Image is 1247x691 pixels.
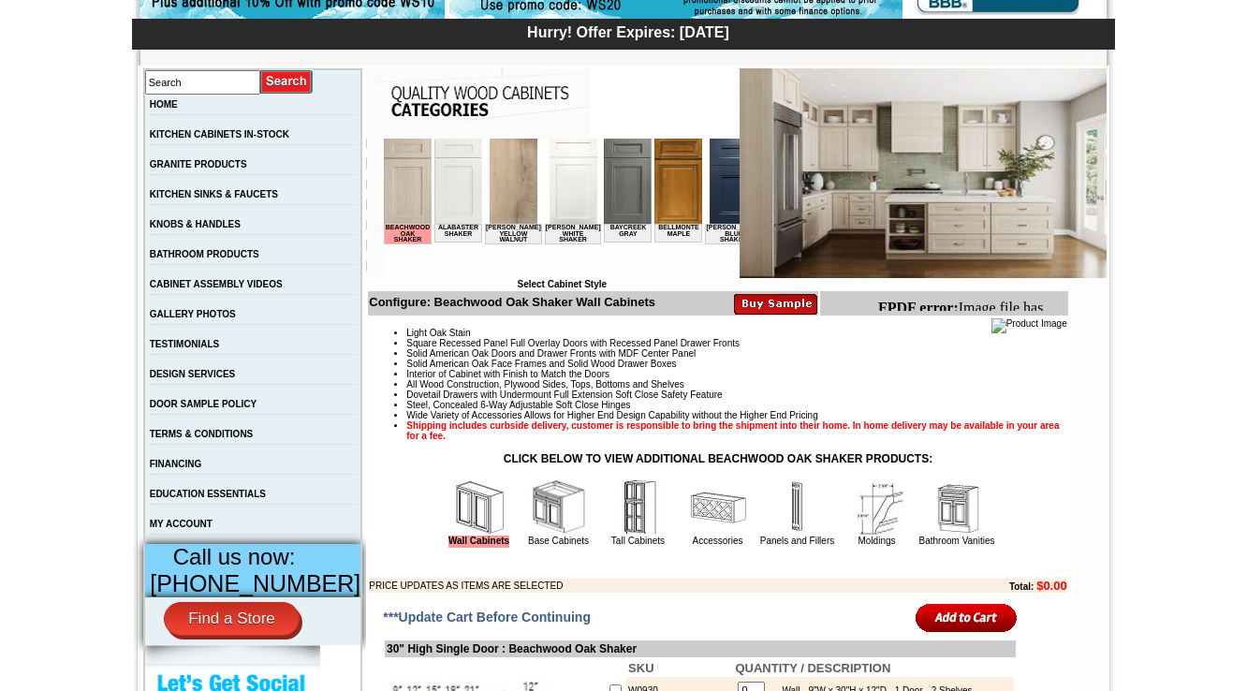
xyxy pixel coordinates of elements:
[451,479,507,536] img: Wall Cabinets
[849,479,905,536] img: Moldings
[141,22,1115,41] div: Hurry! Offer Expires: [DATE]
[164,602,300,636] a: Find a Store
[628,661,653,675] b: SKU
[150,570,360,596] span: [PHONE_NUMBER]
[369,579,906,593] td: PRICE UPDATES AS ITEMS ARE SELECTED
[504,452,932,465] strong: CLICK BELOW TO VIEW ADDITIONAL BEACHWOOD OAK SHAKER PRODUCTS:
[991,318,1067,333] img: Product Image
[406,400,630,410] span: Steel, Concealed 6-Way Adjustable Soft Close Hinges
[369,295,655,309] b: Configure: Beachwood Oak Shaker Wall Cabinets
[919,536,995,546] a: Bathroom Vanities
[150,309,236,319] a: GALLERY PHOTOS
[740,68,1107,278] img: Beachwood Oak Shaker
[406,420,1059,441] strong: Shipping includes curbside delivery, customer is responsible to bring the shipment into their hom...
[150,129,289,140] a: KITCHEN CABINETS IN-STOCK
[383,610,591,625] span: ***Update Cart Before Continuing
[517,279,607,289] b: Select Cabinet Style
[385,640,1016,657] td: 30" High Single Door : Beachwood Oak Shaker
[693,536,743,546] a: Accessories
[1036,579,1067,593] b: $0.00
[610,479,667,536] img: Tall Cabinets
[406,390,722,400] span: Dovetail Drawers with Undermount Full Extension Soft Close Safety Feature
[760,536,834,546] a: Panels and Fillers
[7,7,88,23] b: FPDF error:
[150,249,259,259] a: BATHROOM PRODUCTS
[406,410,817,420] span: Wide Variety of Accessories Allows for Higher End Design Capability without the Higher End Pricing
[531,479,587,536] img: Base Cabinets
[150,489,266,499] a: EDUCATION ESSENTIALS
[150,219,241,229] a: KNOBS & HANDLES
[406,348,696,359] span: Solid American Oak Doors and Drawer Fronts with MDF Center Panel
[406,338,740,348] span: Square Recessed Panel Full Overlay Doors with Recessed Panel Drawer Fronts
[1009,581,1034,592] b: Total:
[384,139,740,279] iframe: Browser incompatible
[448,536,509,548] a: Wall Cabinets
[150,99,178,110] a: HOME
[611,536,665,546] a: Tall Cabinets
[528,536,589,546] a: Base Cabinets
[7,7,189,58] body: Image file has no extension and no type was specified: images/
[150,369,236,379] a: DESIGN SERVICES
[173,544,296,569] span: Call us now:
[735,661,890,675] b: QUANTITY / DESCRIPTION
[150,189,278,199] a: KITCHEN SINKS & FAUCETS
[858,536,895,546] a: Moldings
[929,479,985,536] img: Bathroom Vanities
[770,479,826,536] img: Panels and Fillers
[690,479,746,536] img: Accessories
[150,519,213,529] a: MY ACCOUNT
[150,399,257,409] a: DOOR SAMPLE POLICY
[406,379,683,390] span: All Wood Construction, Plywood Sides, Tops, Bottoms and Shelves
[406,328,470,338] span: Light Oak Stain
[150,429,254,439] a: TERMS & CONDITIONS
[406,369,609,379] span: Interior of Cabinet with Finish to Match the Doors
[916,602,1018,633] input: Add to Cart
[150,159,247,169] a: GRANITE PRODUCTS
[150,459,202,469] a: FINANCING
[321,85,378,106] td: [PERSON_NAME] Blue Shaker
[150,339,219,349] a: TESTIMONIALS
[150,279,283,289] a: CABINET ASSEMBLY VIDEOS
[260,69,314,95] input: Submit
[406,359,676,369] span: Solid American Oak Face Frames and Solid Wood Drawer Boxes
